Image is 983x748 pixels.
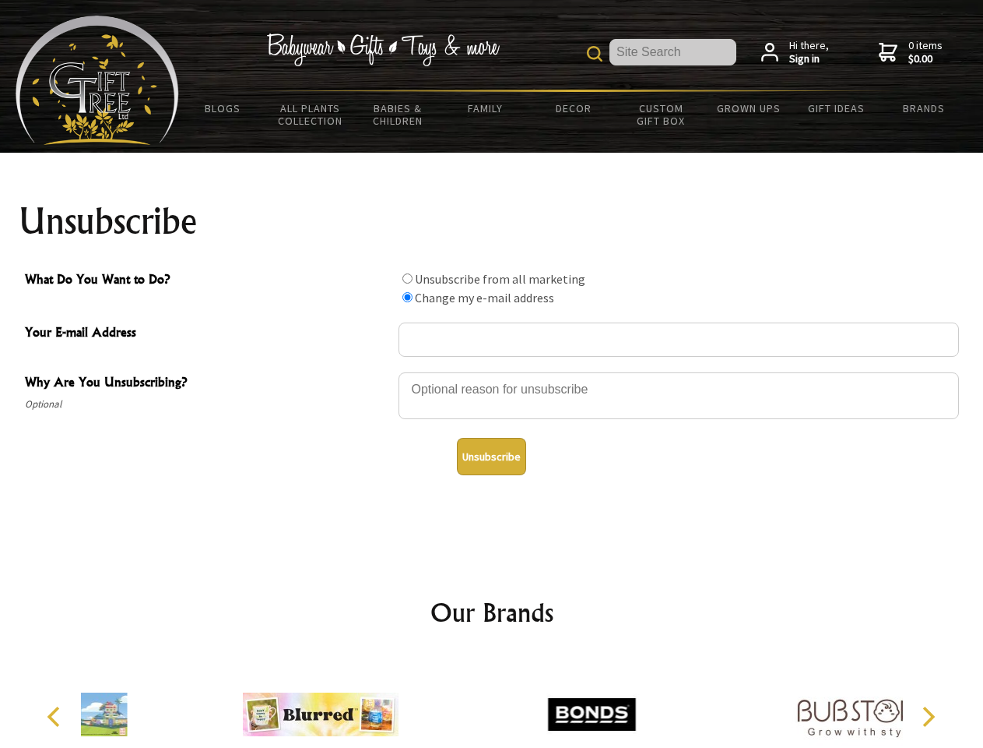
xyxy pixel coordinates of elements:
[354,92,442,137] a: Babies & Children
[587,46,602,62] img: product search
[25,395,391,414] span: Optional
[911,700,945,734] button: Next
[617,92,705,137] a: Custom Gift Box
[529,92,617,125] a: Decor
[704,92,792,125] a: Grown Ups
[19,203,965,240] h1: Unsubscribe
[792,92,880,125] a: Gift Ideas
[609,39,736,65] input: Site Search
[879,39,943,66] a: 0 items$0.00
[789,39,829,66] span: Hi there,
[25,270,391,292] span: What Do You Want to Do?
[908,52,943,66] strong: $0.00
[398,372,959,419] textarea: Why Are You Unsubscribing?
[267,92,355,137] a: All Plants Collection
[179,92,267,125] a: BLOGS
[415,271,585,287] label: Unsubscribe from all marketing
[16,16,179,145] img: Babyware - Gifts - Toys and more...
[25,372,391,395] span: Why Are You Unsubscribing?
[880,92,968,125] a: Brands
[442,92,530,125] a: Family
[39,700,73,734] button: Previous
[789,52,829,66] strong: Sign in
[415,290,554,305] label: Change my e-mail address
[25,323,391,345] span: Your E-mail Address
[402,273,413,284] input: What Do You Want to Do?
[402,292,413,302] input: What Do You Want to Do?
[31,594,953,631] h2: Our Brands
[398,323,959,357] input: Your E-mail Address
[266,34,500,66] img: Babywear - Gifts - Toys & more
[457,438,526,475] button: Unsubscribe
[908,38,943,66] span: 0 items
[761,39,829,66] a: Hi there,Sign in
